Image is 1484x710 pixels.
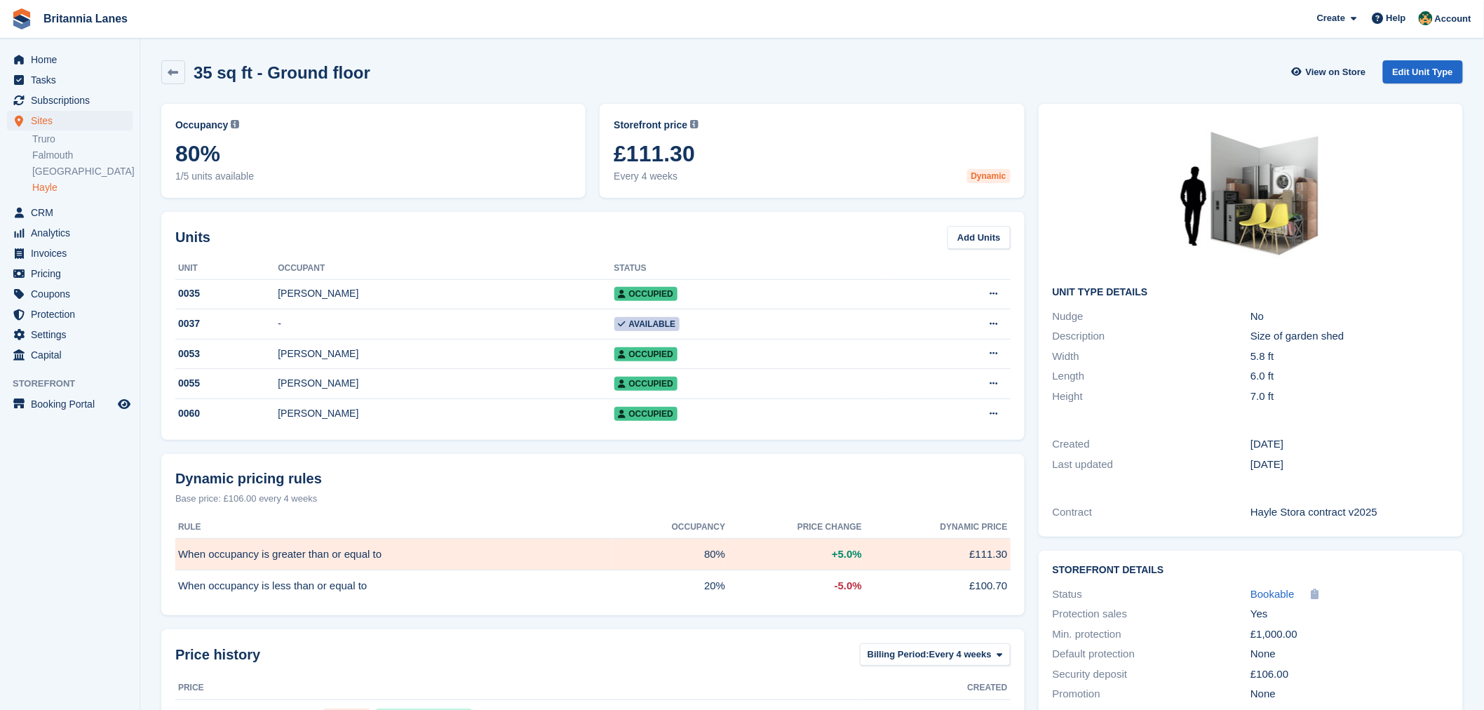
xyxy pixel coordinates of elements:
[614,169,1010,184] span: Every 4 weeks
[797,521,862,533] span: Price change
[1053,436,1251,453] div: Created
[1250,627,1449,643] div: £1,000.00
[1250,587,1295,603] a: Bookable
[13,377,140,391] span: Storefront
[1250,457,1449,473] div: [DATE]
[175,257,278,280] th: Unit
[1053,389,1251,405] div: Height
[967,169,1011,183] div: Dynamic
[1053,328,1251,344] div: Description
[278,347,614,361] div: [PERSON_NAME]
[614,347,677,361] span: Occupied
[175,570,612,601] td: When occupancy is less than or equal to
[175,316,278,331] div: 0037
[31,70,115,90] span: Tasks
[278,257,614,280] th: Occupant
[1053,646,1251,662] div: Default protection
[947,226,1010,249] a: Add Units
[1250,646,1449,662] div: None
[31,203,115,222] span: CRM
[175,516,612,539] th: Rule
[1250,309,1449,325] div: No
[31,304,115,324] span: Protection
[1383,60,1463,83] a: Edit Unit Type
[175,644,260,665] span: Price history
[614,118,687,133] span: Storefront price
[835,578,862,594] span: -5.0%
[1053,667,1251,683] div: Security deposit
[175,347,278,361] div: 0053
[1053,606,1251,622] div: Protection sales
[1250,588,1295,600] span: Bookable
[7,223,133,243] a: menu
[614,407,677,421] span: Occupied
[1053,504,1251,521] div: Contract
[1250,328,1449,344] div: Size of garden shed
[969,547,1007,563] span: £111.30
[7,345,133,365] a: menu
[614,141,1010,166] span: £111.30
[614,317,680,331] span: Available
[175,539,612,570] td: When occupancy is greater than or equal to
[1250,504,1449,521] div: Hayle Stora contract v2025
[31,111,115,130] span: Sites
[614,257,889,280] th: Status
[1387,11,1406,25] span: Help
[31,394,115,414] span: Booking Portal
[175,141,572,166] span: 80%
[7,111,133,130] a: menu
[31,243,115,263] span: Invoices
[32,165,133,178] a: [GEOGRAPHIC_DATA]
[194,63,370,82] h2: 35 sq ft - Ground floor
[175,492,1011,506] div: Base price: £106.00 every 4 weeks
[1053,627,1251,643] div: Min. protection
[175,468,1011,489] div: Dynamic pricing rules
[278,286,614,301] div: [PERSON_NAME]
[1250,667,1449,683] div: £106.00
[31,50,115,69] span: Home
[38,7,133,30] a: Britannia Lanes
[7,325,133,344] a: menu
[1306,65,1366,79] span: View on Store
[1290,60,1372,83] a: View on Store
[1435,12,1471,26] span: Account
[116,396,133,413] a: Preview store
[7,50,133,69] a: menu
[11,8,32,29] img: stora-icon-8386f47178a22dfd0bd8f6a31ec36ba5ce8667c1dd55bd0f319d3a0aa187defe.svg
[1250,686,1449,702] div: None
[672,521,725,533] span: Occupancy
[614,287,677,301] span: Occupied
[7,91,133,110] a: menu
[1250,349,1449,365] div: 5.8 ft
[940,521,1008,533] span: Dynamic price
[969,578,1007,594] span: £100.70
[929,648,992,662] span: Every 4 weeks
[1317,11,1345,25] span: Create
[1053,368,1251,384] div: Length
[1053,309,1251,325] div: Nudge
[175,227,210,248] h2: Units
[7,394,133,414] a: menu
[832,547,862,563] span: +5.0%
[175,376,278,391] div: 0055
[31,223,115,243] span: Analytics
[32,181,133,194] a: Hayle
[704,547,725,563] span: 80%
[1250,389,1449,405] div: 7.0 ft
[7,304,133,324] a: menu
[1053,349,1251,365] div: Width
[704,578,725,594] span: 20%
[1053,587,1251,603] div: Status
[7,284,133,304] a: menu
[1419,11,1433,25] img: Nathan Kellow
[1250,436,1449,453] div: [DATE]
[175,677,321,699] th: Price
[175,169,572,184] span: 1/5 units available
[175,286,278,301] div: 0035
[31,264,115,283] span: Pricing
[7,203,133,222] a: menu
[1250,368,1449,384] div: 6.0 ft
[278,309,614,340] td: -
[175,118,228,133] span: Occupancy
[32,133,133,146] a: Truro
